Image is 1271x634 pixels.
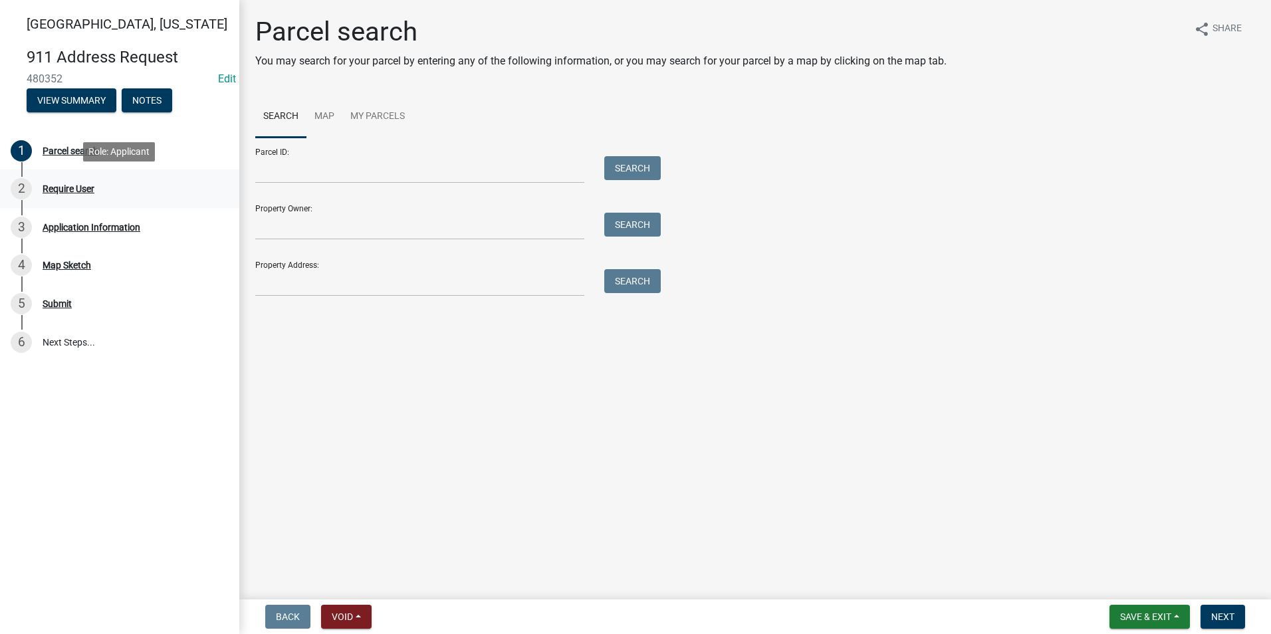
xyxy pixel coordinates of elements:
[1213,21,1242,37] span: Share
[83,142,155,161] div: Role: Applicant
[321,605,372,629] button: Void
[1194,21,1210,37] i: share
[43,299,72,308] div: Submit
[27,48,229,67] h4: 911 Address Request
[11,332,32,353] div: 6
[11,217,32,238] div: 3
[122,96,172,106] wm-modal-confirm: Notes
[27,16,227,32] span: [GEOGRAPHIC_DATA], [US_STATE]
[1201,605,1245,629] button: Next
[604,269,661,293] button: Search
[27,88,116,112] button: View Summary
[255,96,306,138] a: Search
[1109,605,1190,629] button: Save & Exit
[342,96,413,138] a: My Parcels
[1183,16,1252,42] button: shareShare
[27,96,116,106] wm-modal-confirm: Summary
[43,146,98,156] div: Parcel search
[218,72,236,85] a: Edit
[11,255,32,276] div: 4
[306,96,342,138] a: Map
[332,611,353,622] span: Void
[265,605,310,629] button: Back
[1211,611,1234,622] span: Next
[122,88,172,112] button: Notes
[255,16,947,48] h1: Parcel search
[11,293,32,314] div: 5
[43,261,91,270] div: Map Sketch
[11,140,32,161] div: 1
[27,72,213,85] span: 480352
[604,156,661,180] button: Search
[43,223,140,232] div: Application Information
[218,72,236,85] wm-modal-confirm: Edit Application Number
[255,53,947,69] p: You may search for your parcel by entering any of the following information, or you may search fo...
[43,184,94,193] div: Require User
[276,611,300,622] span: Back
[11,178,32,199] div: 2
[1120,611,1171,622] span: Save & Exit
[604,213,661,237] button: Search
